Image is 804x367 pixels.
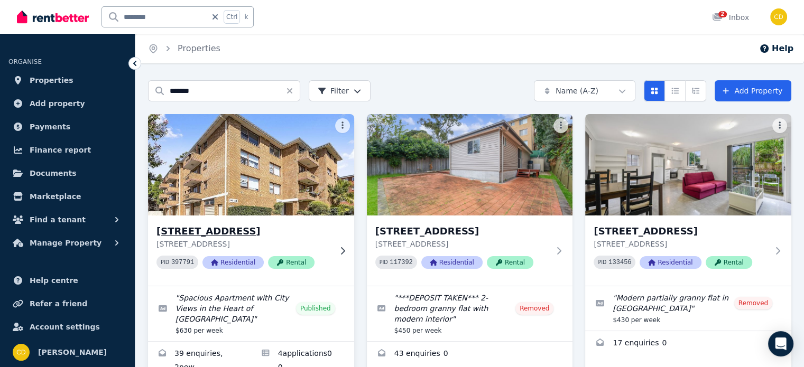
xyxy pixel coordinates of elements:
small: PID [161,259,169,265]
button: Manage Property [8,232,126,253]
span: Add property [30,97,85,110]
a: Edit listing: ***DEPOSIT TAKEN*** 2-bedroom granny flat with modern interior [367,286,573,341]
button: Clear search [285,80,300,101]
button: Compact list view [664,80,686,101]
button: Name (A-Z) [534,80,635,101]
code: 397791 [171,259,194,266]
span: Name (A-Z) [556,86,598,96]
small: PID [598,259,606,265]
span: Filter [318,86,349,96]
span: Rental [487,256,533,269]
span: Refer a friend [30,297,87,310]
a: 1/10 Banksia Rd, Caringbah[STREET_ADDRESS][STREET_ADDRESS]PID 397791ResidentialRental [148,114,354,286]
span: Documents [30,167,77,180]
span: Residential [421,256,483,269]
p: [STREET_ADDRESS] [375,239,550,249]
a: 30B Wolli Creek Road, Banksia[STREET_ADDRESS][STREET_ADDRESS]PID 133456ResidentialRental [585,114,791,286]
div: Open Intercom Messenger [768,331,793,356]
a: Payments [8,116,126,137]
span: Find a tenant [30,213,86,226]
span: Residential [202,256,264,269]
button: Filter [309,80,371,101]
h3: [STREET_ADDRESS] [594,224,768,239]
img: 1/10 Banksia Rd, Caringbah [143,111,359,218]
span: ORGANISE [8,58,42,65]
img: 30B Wolli Creek Road, Banksia [585,114,791,215]
img: Chris Dimitropoulos [770,8,787,25]
span: Ctrl [224,10,240,24]
span: [PERSON_NAME] [38,346,107,359]
a: Refer a friend [8,293,126,314]
span: Account settings [30,321,100,333]
button: Expanded list view [685,80,706,101]
button: More options [772,118,787,133]
a: Help centre [8,270,126,291]
button: Help [759,42,793,55]
span: Rental [268,256,315,269]
span: Residential [640,256,701,269]
a: Add property [8,93,126,114]
a: Edit listing: Modern partially granny flat in Banksia [585,286,791,331]
button: More options [553,118,568,133]
a: 30B Wolli Creek Road, Banksia[STREET_ADDRESS][STREET_ADDRESS]PID 117392ResidentialRental [367,114,573,286]
span: Marketplace [30,190,81,203]
code: 117392 [390,259,413,266]
div: Inbox [712,12,749,23]
h3: [STREET_ADDRESS] [156,224,331,239]
a: Add Property [715,80,791,101]
small: PID [380,259,388,265]
a: Documents [8,163,126,184]
h3: [STREET_ADDRESS] [375,224,550,239]
span: Rental [706,256,752,269]
button: Card view [644,80,665,101]
a: Finance report [8,139,126,161]
a: Enquiries for 30B Wolli Creek Road, Banksia [367,342,573,367]
a: Enquiries for 30B Wolli Creek Road, Banksia [585,331,791,356]
a: Marketplace [8,186,126,207]
code: 133456 [608,259,631,266]
div: View options [644,80,706,101]
img: RentBetter [17,9,89,25]
span: Finance report [30,144,91,156]
button: More options [335,118,350,133]
img: Chris Dimitropoulos [13,344,30,361]
a: Properties [178,43,220,53]
button: Find a tenant [8,209,126,230]
span: Payments [30,120,70,133]
p: [STREET_ADDRESS] [594,239,768,249]
a: Properties [8,70,126,91]
p: [STREET_ADDRESS] [156,239,331,249]
img: 30B Wolli Creek Road, Banksia [367,114,573,215]
nav: Breadcrumb [135,34,233,63]
a: Edit listing: Spacious Apartment with City Views in the Heart of Caringbah [148,286,354,341]
span: k [244,13,248,21]
span: Help centre [30,274,78,287]
span: 2 [718,11,727,17]
span: Properties [30,74,73,87]
span: Manage Property [30,237,101,249]
a: Account settings [8,316,126,337]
